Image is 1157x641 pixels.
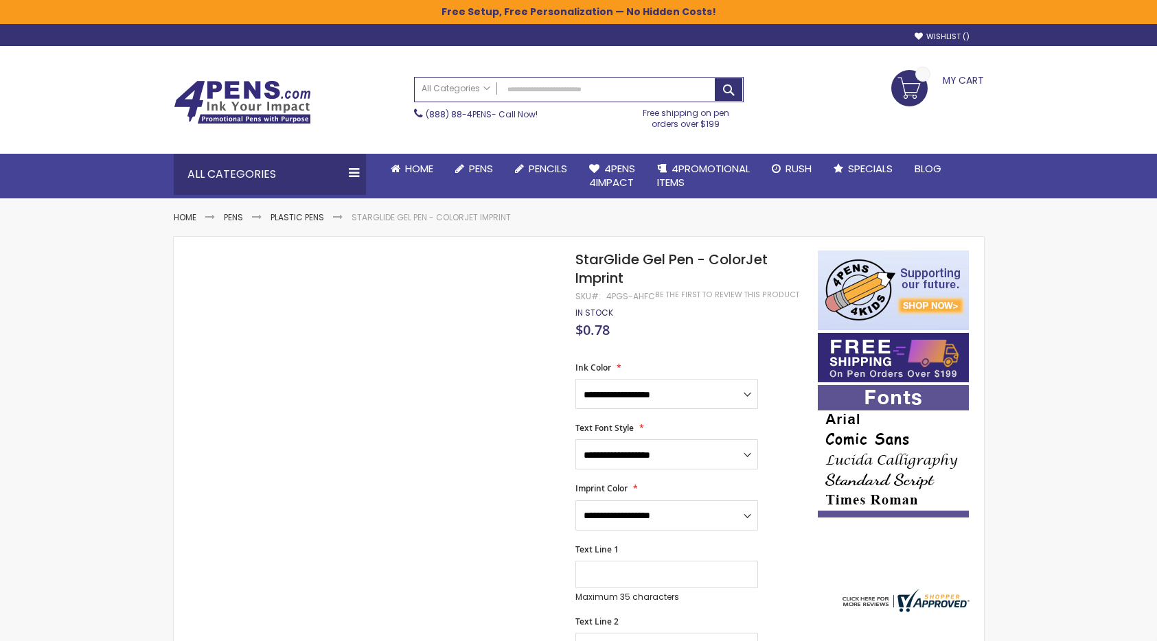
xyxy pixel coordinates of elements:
[823,154,904,184] a: Specials
[915,32,970,42] a: Wishlist
[469,161,493,176] span: Pens
[655,290,799,300] a: Be the first to review this product
[628,102,744,130] div: Free shipping on pen orders over $199
[380,154,444,184] a: Home
[915,161,941,176] span: Blog
[786,161,812,176] span: Rush
[174,211,196,223] a: Home
[575,592,758,603] p: Maximum 35 characters
[444,154,504,184] a: Pens
[529,161,567,176] span: Pencils
[606,291,655,302] div: 4PGS-AHFC
[575,307,613,318] div: Availability
[575,320,610,339] span: $0.78
[575,616,619,627] span: Text Line 2
[589,161,635,189] span: 4Pens 4impact
[761,154,823,184] a: Rush
[504,154,578,184] a: Pencils
[904,154,952,184] a: Blog
[174,154,366,195] div: All Categories
[818,250,969,330] img: 4pens 4 kids
[575,307,613,318] span: In stock
[657,161,750,189] span: 4PROMOTIONAL ITEMS
[426,108,538,120] span: - Call Now!
[839,589,970,612] img: 4pens.com widget logo
[839,603,970,615] a: 4pens.com certificate URL
[575,290,601,302] strong: SKU
[818,333,969,382] img: Free shipping on orders over $199
[174,80,311,124] img: 4Pens Custom Pens and Promotional Products
[415,78,497,100] a: All Categories
[352,212,511,223] li: StarGlide Gel Pen - ColorJet Imprint
[224,211,243,223] a: Pens
[575,482,628,494] span: Imprint Color
[271,211,324,223] a: Plastic Pens
[426,108,492,120] a: (888) 88-4PENS
[848,161,893,176] span: Specials
[578,154,646,198] a: 4Pens4impact
[818,385,969,517] img: font-personalization-examples
[575,544,619,555] span: Text Line 1
[422,83,490,94] span: All Categories
[646,154,761,198] a: 4PROMOTIONALITEMS
[575,422,634,434] span: Text Font Style
[575,250,768,288] span: StarGlide Gel Pen - ColorJet Imprint
[575,362,611,373] span: Ink Color
[405,161,433,176] span: Home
